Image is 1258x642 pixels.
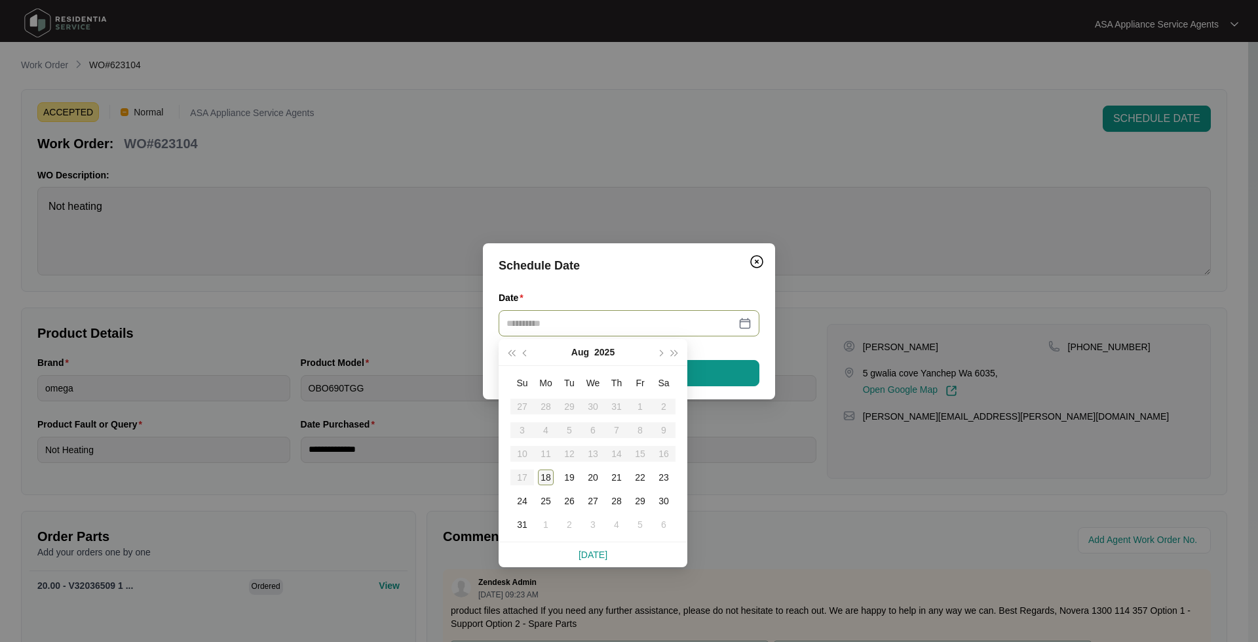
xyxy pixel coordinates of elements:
[594,339,615,365] button: 2025
[652,466,676,489] td: 2025-08-23
[652,489,676,513] td: 2025-08-30
[510,513,534,536] td: 2025-08-31
[609,493,624,509] div: 28
[534,371,558,395] th: Mo
[510,371,534,395] th: Su
[510,489,534,513] td: 2025-08-24
[581,371,605,395] th: We
[558,513,581,536] td: 2025-09-02
[628,466,652,489] td: 2025-08-22
[538,470,554,485] div: 18
[628,371,652,395] th: Fr
[652,371,676,395] th: Sa
[605,489,628,513] td: 2025-08-28
[558,371,581,395] th: Tu
[534,489,558,513] td: 2025-08-25
[585,493,601,509] div: 27
[656,470,672,485] div: 23
[605,513,628,536] td: 2025-09-04
[746,251,767,272] button: Close
[499,256,759,275] div: Schedule Date
[585,470,601,485] div: 20
[628,489,652,513] td: 2025-08-29
[562,517,577,532] div: 2
[571,339,589,365] button: Aug
[632,493,648,509] div: 29
[605,371,628,395] th: Th
[632,470,648,485] div: 22
[632,517,648,532] div: 5
[656,493,672,509] div: 30
[499,291,529,304] label: Date
[562,493,577,509] div: 26
[656,517,672,532] div: 6
[506,316,736,331] input: Date
[581,466,605,489] td: 2025-08-20
[605,466,628,489] td: 2025-08-21
[609,470,624,485] div: 21
[609,517,624,532] div: 4
[562,470,577,485] div: 19
[538,493,554,509] div: 25
[585,517,601,532] div: 3
[534,513,558,536] td: 2025-09-01
[652,513,676,536] td: 2025-09-06
[538,517,554,532] div: 1
[514,493,530,509] div: 24
[534,466,558,489] td: 2025-08-18
[558,489,581,513] td: 2025-08-26
[628,513,652,536] td: 2025-09-05
[514,517,530,532] div: 31
[558,466,581,489] td: 2025-08-19
[579,550,607,560] a: [DATE]
[581,489,605,513] td: 2025-08-27
[749,254,765,270] img: closeCircle
[581,513,605,536] td: 2025-09-03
